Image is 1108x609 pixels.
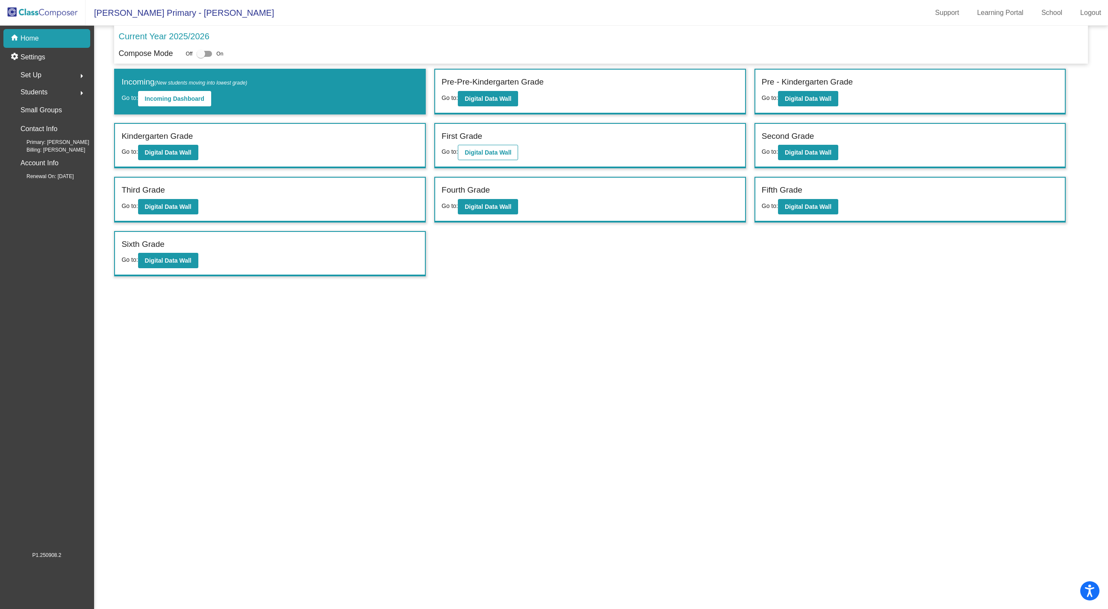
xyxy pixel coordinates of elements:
span: Go to: [762,202,778,209]
span: Go to: [121,202,138,209]
button: Digital Data Wall [778,145,838,160]
p: Compose Mode [118,48,173,59]
mat-icon: arrow_right [77,71,87,81]
b: Digital Data Wall [785,95,831,102]
b: Digital Data Wall [465,95,511,102]
button: Digital Data Wall [778,91,838,106]
span: Go to: [762,94,778,101]
label: Third Grade [121,184,165,196]
b: Digital Data Wall [465,203,511,210]
b: Digital Data Wall [145,203,192,210]
label: Second Grade [762,130,814,143]
b: Digital Data Wall [145,149,192,156]
span: Go to: [442,202,458,209]
p: Current Year 2025/2026 [118,30,209,43]
span: Go to: [121,256,138,263]
b: Digital Data Wall [145,257,192,264]
span: Renewal On: [DATE] [13,173,74,180]
b: Digital Data Wall [785,149,831,156]
button: Incoming Dashboard [138,91,211,106]
p: Account Info [21,157,59,169]
label: Incoming [121,76,247,88]
a: School [1034,6,1069,20]
span: Off [186,50,193,58]
label: Fourth Grade [442,184,490,196]
p: Contact Info [21,123,57,135]
span: Primary: [PERSON_NAME] [13,138,89,146]
label: Fifth Grade [762,184,802,196]
p: Home [21,33,39,44]
a: Learning Portal [970,6,1031,20]
span: Go to: [762,148,778,155]
span: Go to: [442,148,458,155]
button: Digital Data Wall [458,145,518,160]
label: Pre-Pre-Kindergarten Grade [442,76,544,88]
label: Sixth Grade [121,238,164,251]
b: Digital Data Wall [785,203,831,210]
p: Small Groups [21,104,62,116]
span: Go to: [121,148,138,155]
label: First Grade [442,130,482,143]
a: Logout [1073,6,1108,20]
a: Support [928,6,966,20]
mat-icon: home [10,33,21,44]
mat-icon: settings [10,52,21,62]
span: Set Up [21,69,41,81]
span: Go to: [442,94,458,101]
label: Kindergarten Grade [121,130,193,143]
label: Pre - Kindergarten Grade [762,76,853,88]
button: Digital Data Wall [138,253,198,268]
b: Incoming Dashboard [145,95,204,102]
button: Digital Data Wall [458,91,518,106]
mat-icon: arrow_right [77,88,87,98]
button: Digital Data Wall [138,199,198,214]
p: Settings [21,52,45,62]
span: Go to: [121,94,138,101]
span: On [216,50,223,58]
span: Students [21,86,47,98]
b: Digital Data Wall [465,149,511,156]
button: Digital Data Wall [778,199,838,214]
button: Digital Data Wall [458,199,518,214]
span: [PERSON_NAME] Primary - [PERSON_NAME] [85,6,274,20]
span: Billing: [PERSON_NAME] [13,146,85,154]
span: (New students moving into lowest grade) [155,80,248,86]
button: Digital Data Wall [138,145,198,160]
